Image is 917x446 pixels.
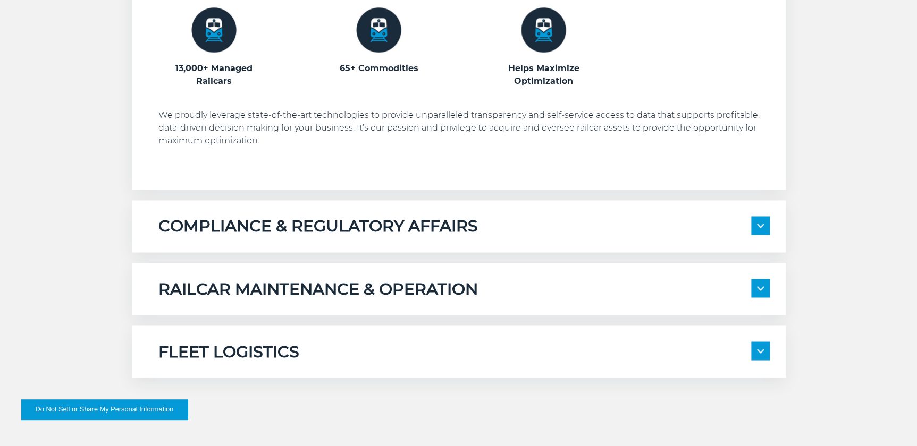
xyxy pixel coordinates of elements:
img: arrow [757,349,764,353]
h5: FLEET LOGISTICS [158,341,299,362]
img: arrow [757,286,764,290]
h3: 65+ Commodities [323,62,435,75]
iframe: Chat Widget [864,395,917,446]
button: Do Not Sell or Share My Personal Information [21,399,188,419]
p: We proudly leverage state-of-the-art technologies to provide unparalleled transparency and self-s... [158,109,770,147]
h3: Helps Maximize Optimization [488,62,600,88]
h5: RAILCAR MAINTENANCE & OPERATION [158,279,478,299]
h3: 13,000+ Managed Railcars [158,62,270,88]
img: arrow [757,224,764,228]
h5: COMPLIANCE & REGULATORY AFFAIRS [158,216,478,236]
